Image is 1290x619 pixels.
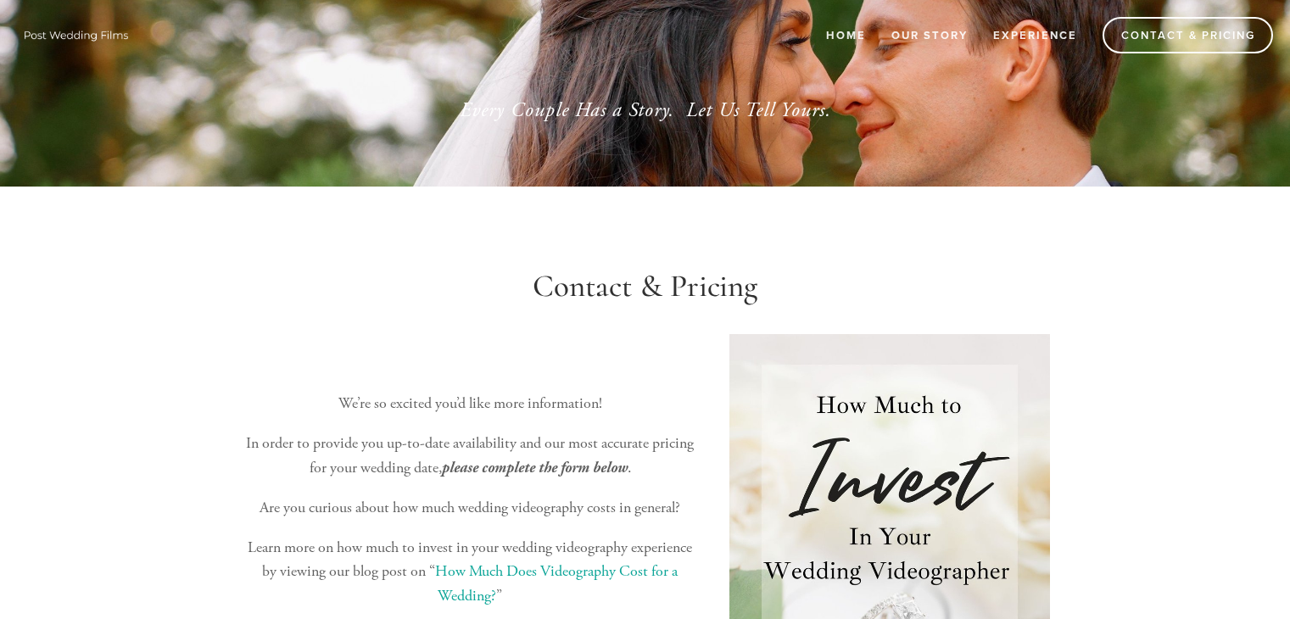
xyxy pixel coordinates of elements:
[880,21,979,49] a: Our Story
[240,268,1051,305] h1: Contact & Pricing
[240,392,701,416] p: We’re so excited you’d like more information!
[240,432,701,481] p: In order to provide you up-to-date availability and our most accurate pricing for your wedding da...
[17,22,136,47] img: Wisconsin Wedding Videographer
[982,21,1088,49] a: Experience
[267,95,1024,125] p: Every Couple Has a Story. Let Us Tell Yours.
[442,459,628,477] em: please complete the form below
[240,536,701,609] p: Learn more on how much to invest in your wedding videography experience by viewing our blog post ...
[1103,17,1273,53] a: Contact & Pricing
[435,561,681,605] a: How Much Does Videography Cost for a Wedding?
[240,496,701,521] p: Are you curious about how much wedding videography costs in general?
[815,21,877,49] a: Home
